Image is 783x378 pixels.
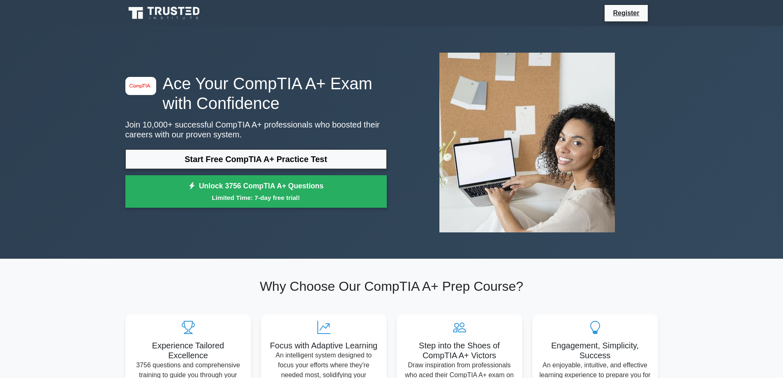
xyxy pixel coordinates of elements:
[132,341,245,360] h5: Experience Tailored Excellence
[136,193,376,202] small: Limited Time: 7-day free trial!
[608,8,644,18] a: Register
[125,120,387,139] p: Join 10,000+ successful CompTIA A+ professionals who boosted their careers with our proven system.
[125,74,387,113] h1: Ace Your CompTIA A+ Exam with Confidence
[125,149,387,169] a: Start Free CompTIA A+ Practice Test
[125,175,387,208] a: Unlock 3756 CompTIA A+ QuestionsLimited Time: 7-day free trial!
[125,278,658,294] h2: Why Choose Our CompTIA A+ Prep Course?
[403,341,516,360] h5: Step into the Shoes of CompTIA A+ Victors
[539,341,651,360] h5: Engagement, Simplicity, Success
[268,341,380,350] h5: Focus with Adaptive Learning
